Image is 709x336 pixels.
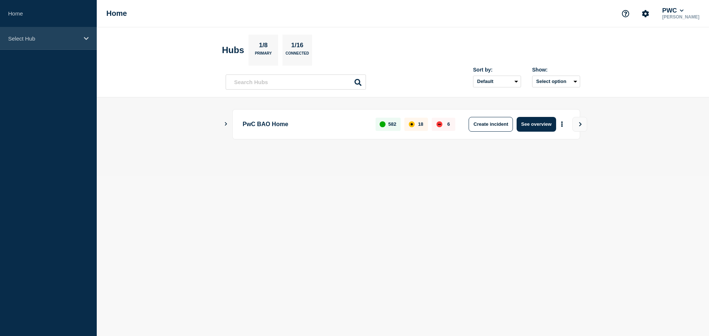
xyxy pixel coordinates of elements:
[469,117,513,132] button: Create incident
[106,9,127,18] h1: Home
[532,76,580,87] button: Select option
[661,7,685,14] button: PWC
[517,117,556,132] button: See overview
[226,75,366,90] input: Search Hubs
[436,121,442,127] div: down
[473,76,521,87] select: Sort by
[255,51,272,59] p: Primary
[557,117,567,131] button: More actions
[380,121,386,127] div: up
[224,121,228,127] button: Show Connected Hubs
[473,67,521,73] div: Sort by:
[285,51,309,59] p: Connected
[243,117,367,132] p: PwC BAO Home
[256,42,271,51] p: 1/8
[222,45,244,55] h2: Hubs
[409,121,415,127] div: affected
[572,117,587,132] button: View
[661,14,701,20] p: [PERSON_NAME]
[288,42,306,51] p: 1/16
[532,67,580,73] div: Show:
[618,6,633,21] button: Support
[8,35,79,42] p: Select Hub
[418,121,423,127] p: 18
[638,6,653,21] button: Account settings
[447,121,450,127] p: 6
[388,121,397,127] p: 582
